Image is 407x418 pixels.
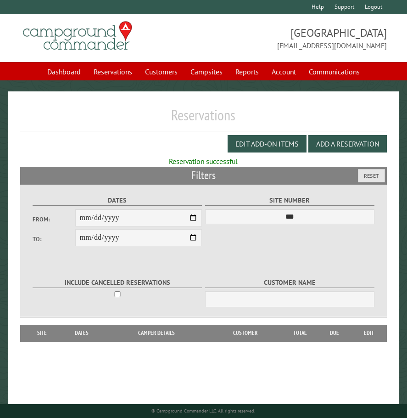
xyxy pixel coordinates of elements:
th: Camper Details [104,325,209,341]
label: Customer Name [205,277,374,288]
img: Campground Commander [20,18,135,54]
div: Reservation successful [20,156,386,166]
button: Reset [358,169,385,182]
label: Site Number [205,195,374,206]
th: Due [318,325,351,341]
span: [GEOGRAPHIC_DATA] [EMAIL_ADDRESS][DOMAIN_NAME] [204,25,387,51]
a: Reports [230,63,264,80]
th: Site [25,325,59,341]
h1: Reservations [20,106,386,131]
label: Dates [33,195,202,206]
label: Include Cancelled Reservations [33,277,202,288]
label: To: [33,235,75,243]
small: © Campground Commander LLC. All rights reserved. [151,408,255,414]
a: Account [266,63,301,80]
th: Dates [59,325,104,341]
a: Communications [303,63,365,80]
a: Dashboard [42,63,86,80]
th: Total [281,325,318,341]
a: Reservations [88,63,138,80]
label: From: [33,215,75,224]
th: Edit [351,325,386,341]
button: Add a Reservation [308,135,387,153]
button: Edit Add-on Items [228,135,307,153]
a: Customers [139,63,183,80]
h2: Filters [20,167,386,184]
a: Campsites [185,63,228,80]
th: Customer [209,325,281,341]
